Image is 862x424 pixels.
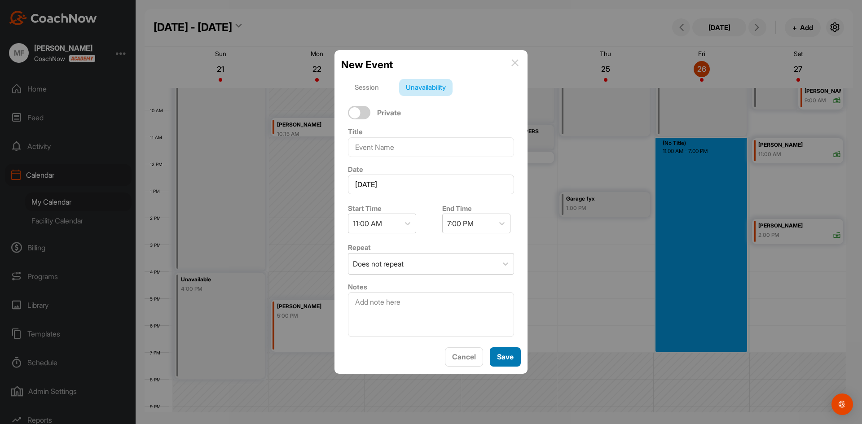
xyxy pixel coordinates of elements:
label: Start Time [348,204,382,213]
button: Cancel [445,347,483,367]
div: Does not repeat [353,258,404,269]
h2: New Event [341,57,393,72]
div: Session [348,79,386,96]
div: Unavailability [399,79,453,96]
label: Date [348,165,363,174]
img: info [511,59,519,66]
label: Repeat [348,243,371,252]
input: Event Name [348,137,514,157]
button: Save [490,347,521,367]
input: Select Date [348,175,514,194]
div: 7:00 PM [447,218,474,229]
span: Save [497,352,514,361]
label: End Time [442,204,472,213]
label: Notes [348,283,367,291]
span: Private [377,108,401,118]
div: Open Intercom Messenger [831,393,853,415]
span: Cancel [452,352,476,361]
div: 11:00 AM [353,218,382,229]
label: Title [348,127,363,136]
